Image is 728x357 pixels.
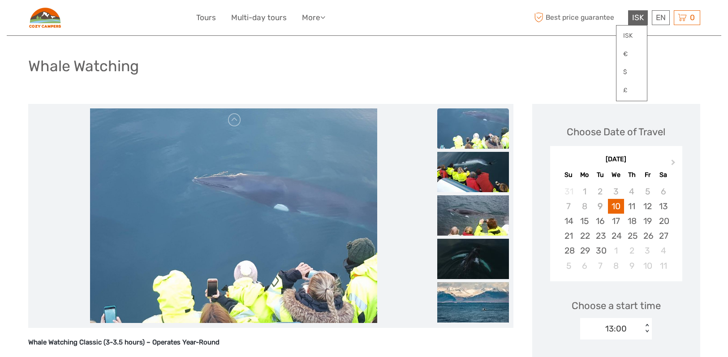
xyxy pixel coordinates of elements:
[577,184,592,199] div: Not available Monday, September 1st, 2025
[608,258,624,273] div: Choose Wednesday, October 8th, 2025
[592,169,608,181] div: Tu
[592,228,608,243] div: Choose Tuesday, September 23rd, 2025
[532,10,626,25] span: Best price guarantee
[561,169,577,181] div: Su
[437,195,509,236] img: 751e4deada9f4f478e390925d9dce6e3_slider_thumbnail.jpeg
[608,199,624,214] div: Choose Wednesday, September 10th, 2025
[196,11,216,24] a: Tours
[592,199,608,214] div: Not available Tuesday, September 9th, 2025
[624,258,640,273] div: Choose Thursday, October 9th, 2025
[616,82,647,99] a: £
[667,157,681,172] button: Next Month
[592,184,608,199] div: Not available Tuesday, September 2nd, 2025
[616,28,647,44] a: ISK
[592,214,608,228] div: Choose Tuesday, September 16th, 2025
[689,13,696,22] span: 0
[655,243,671,258] div: Choose Saturday, October 4th, 2025
[28,57,139,75] h1: Whale Watching
[592,243,608,258] div: Choose Tuesday, September 30th, 2025
[655,169,671,181] div: Sa
[437,239,509,279] img: b2e8d19628e146999be236d4cda54f50_slider_thumbnail.jpeg
[561,258,577,273] div: Choose Sunday, October 5th, 2025
[608,228,624,243] div: Choose Wednesday, September 24th, 2025
[437,152,509,192] img: e11bfb244c4d4c99a4b7c4170cfb7933_slider_thumbnail.jpeg
[567,125,665,139] div: Choose Date of Travel
[302,11,325,24] a: More
[608,169,624,181] div: We
[28,338,220,346] strong: Whale Watching Classic (3-3.5 hours) – Operates Year-Round
[643,324,651,333] div: < >
[624,184,640,199] div: Not available Thursday, September 4th, 2025
[577,258,592,273] div: Choose Monday, October 6th, 2025
[90,108,377,323] img: 92049519f5d04c2a9d5a5c65cf9d1bd5_main_slider.jpeg
[624,228,640,243] div: Choose Thursday, September 25th, 2025
[577,169,592,181] div: Mo
[13,16,101,23] p: We're away right now. Please check back later!
[561,228,577,243] div: Choose Sunday, September 21st, 2025
[608,243,624,258] div: Choose Wednesday, October 1st, 2025
[577,214,592,228] div: Choose Monday, September 15th, 2025
[553,184,679,273] div: month 2025-09
[655,214,671,228] div: Choose Saturday, September 20th, 2025
[640,243,655,258] div: Choose Friday, October 3rd, 2025
[437,108,509,149] img: 92049519f5d04c2a9d5a5c65cf9d1bd5_slider_thumbnail.jpeg
[616,64,647,80] a: $
[624,214,640,228] div: Choose Thursday, September 18th, 2025
[640,169,655,181] div: Fr
[624,169,640,181] div: Th
[655,258,671,273] div: Choose Saturday, October 11th, 2025
[28,7,62,29] img: 2916-fe44121e-5e7a-41d4-ae93-58bc7d852560_logo_small.png
[655,228,671,243] div: Choose Saturday, September 27th, 2025
[550,155,682,164] div: [DATE]
[605,323,627,335] div: 13:00
[632,13,644,22] span: ISK
[640,199,655,214] div: Choose Friday, September 12th, 2025
[572,299,661,313] span: Choose a start time
[655,184,671,199] div: Not available Saturday, September 6th, 2025
[640,258,655,273] div: Choose Friday, October 10th, 2025
[577,199,592,214] div: Not available Monday, September 8th, 2025
[640,184,655,199] div: Not available Friday, September 5th, 2025
[592,258,608,273] div: Choose Tuesday, October 7th, 2025
[103,14,114,25] button: Open LiveChat chat widget
[577,228,592,243] div: Choose Monday, September 22nd, 2025
[561,184,577,199] div: Not available Sunday, August 31st, 2025
[640,228,655,243] div: Choose Friday, September 26th, 2025
[561,199,577,214] div: Not available Sunday, September 7th, 2025
[655,199,671,214] div: Choose Saturday, September 13th, 2025
[561,214,577,228] div: Choose Sunday, September 14th, 2025
[624,199,640,214] div: Choose Thursday, September 11th, 2025
[608,184,624,199] div: Not available Wednesday, September 3rd, 2025
[437,282,509,323] img: a728e7ee043747a7bd976de2869c4803_slider_thumbnail.jpeg
[652,10,670,25] div: EN
[561,243,577,258] div: Choose Sunday, September 28th, 2025
[608,214,624,228] div: Choose Wednesday, September 17th, 2025
[231,11,287,24] a: Multi-day tours
[616,46,647,62] a: €
[624,243,640,258] div: Choose Thursday, October 2nd, 2025
[640,214,655,228] div: Choose Friday, September 19th, 2025
[577,243,592,258] div: Choose Monday, September 29th, 2025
